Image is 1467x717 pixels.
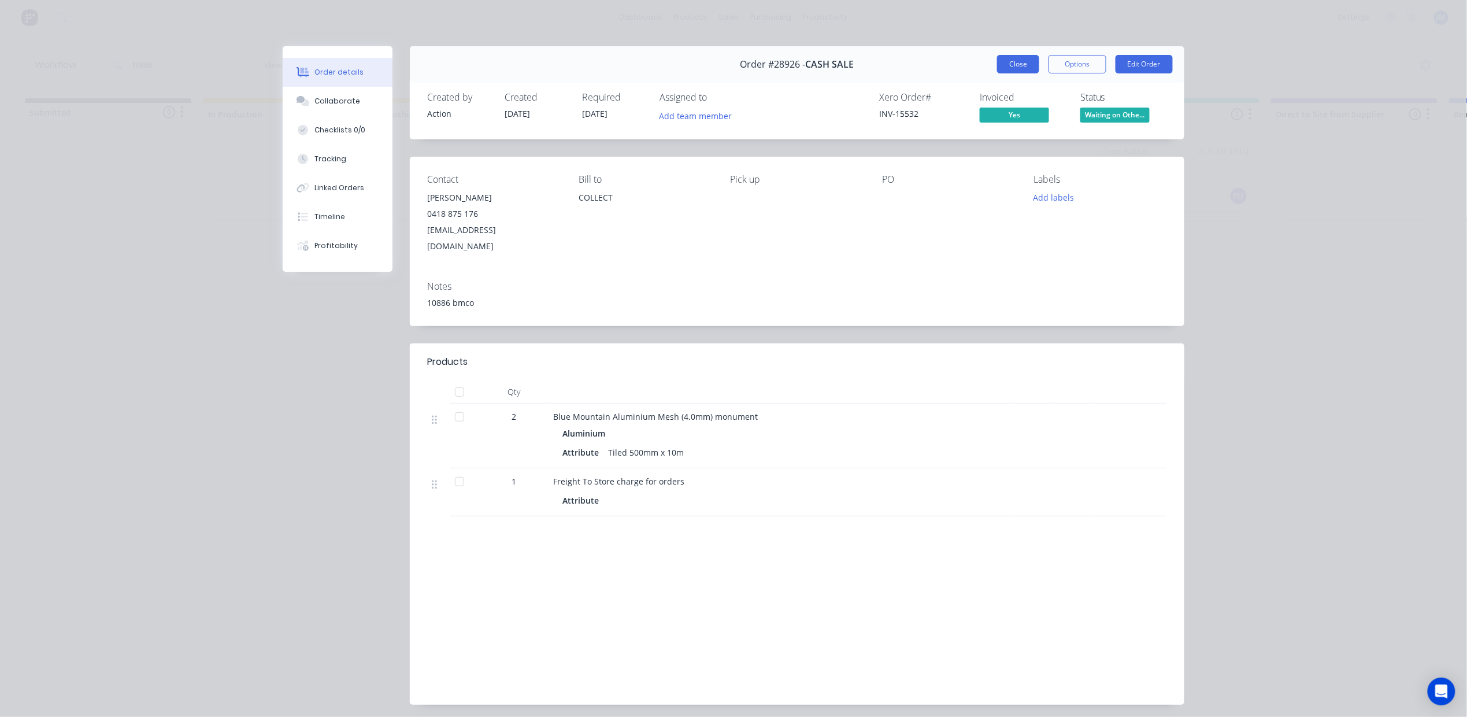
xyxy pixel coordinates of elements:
[882,174,1015,185] div: PO
[283,116,392,145] button: Checklists 0/0
[315,125,366,135] div: Checklists 0/0
[1034,174,1167,185] div: Labels
[562,444,603,461] div: Attribute
[1428,678,1455,705] div: Open Intercom Messenger
[980,108,1049,122] span: Yes
[562,492,603,509] div: Attribute
[980,92,1066,103] div: Invoiced
[1080,108,1150,122] span: Waiting on Othe...
[1049,55,1106,73] button: Options
[806,59,854,70] span: CASH SALE
[283,87,392,116] button: Collaborate
[283,231,392,260] button: Profitability
[579,190,712,227] div: COLLECT
[562,425,610,442] div: Aluminium
[660,108,738,123] button: Add team member
[579,174,712,185] div: Bill to
[315,212,346,222] div: Timeline
[427,190,560,206] div: [PERSON_NAME]
[283,145,392,173] button: Tracking
[582,108,607,119] span: [DATE]
[879,108,966,120] div: INV-15532
[997,55,1039,73] button: Close
[603,444,688,461] div: Tiled 500mm x 10m
[731,174,864,185] div: Pick up
[505,92,568,103] div: Created
[315,154,347,164] div: Tracking
[427,206,560,222] div: 0418 875 176
[427,190,560,254] div: [PERSON_NAME]0418 875 176[EMAIL_ADDRESS][DOMAIN_NAME]
[1027,190,1080,205] button: Add labels
[553,411,758,422] span: Blue Mountain Aluminium Mesh (4.0mm) monument
[427,174,560,185] div: Contact
[479,380,549,404] div: Qty
[427,222,560,254] div: [EMAIL_ADDRESS][DOMAIN_NAME]
[653,108,738,123] button: Add team member
[660,92,775,103] div: Assigned to
[283,173,392,202] button: Linked Orders
[427,281,1167,292] div: Notes
[315,96,361,106] div: Collaborate
[553,476,684,487] span: Freight To Store charge for orders
[427,108,491,120] div: Action
[283,58,392,87] button: Order details
[283,202,392,231] button: Timeline
[879,92,966,103] div: Xero Order #
[315,67,364,77] div: Order details
[1116,55,1173,73] button: Edit Order
[512,411,516,423] span: 2
[315,183,365,193] div: Linked Orders
[1080,92,1167,103] div: Status
[427,355,468,369] div: Products
[427,297,1167,309] div: 10886 bmco
[740,59,806,70] span: Order #28926 -
[579,190,712,206] div: COLLECT
[427,92,491,103] div: Created by
[582,92,646,103] div: Required
[315,241,358,251] div: Profitability
[1080,108,1150,125] button: Waiting on Othe...
[505,108,530,119] span: [DATE]
[512,475,516,487] span: 1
